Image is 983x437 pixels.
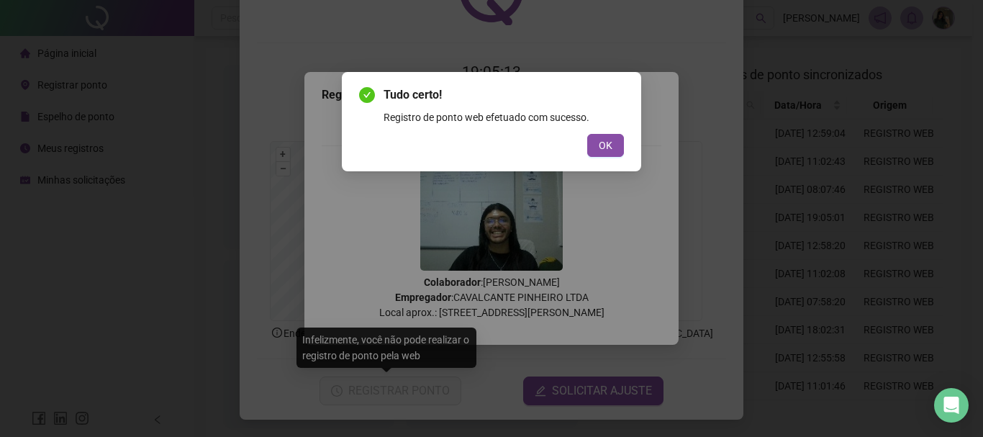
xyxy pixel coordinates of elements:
[587,134,624,157] button: OK
[599,138,612,153] span: OK
[359,87,375,103] span: check-circle
[384,109,624,125] div: Registro de ponto web efetuado com sucesso.
[384,86,624,104] span: Tudo certo!
[934,388,969,423] div: Open Intercom Messenger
